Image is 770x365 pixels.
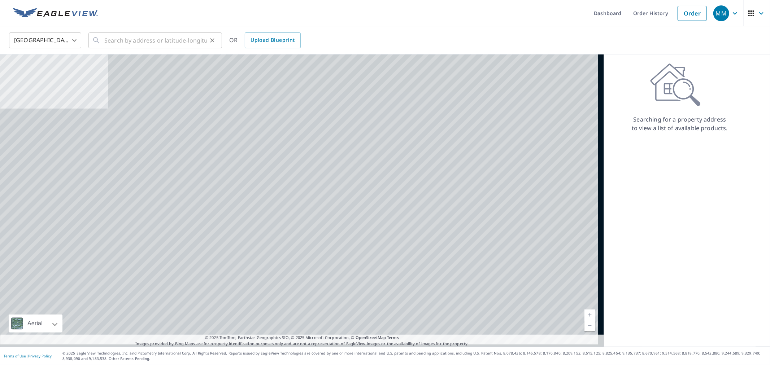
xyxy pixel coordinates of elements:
[584,309,595,320] a: Current Level 5, Zoom In
[104,30,207,50] input: Search by address or latitude-longitude
[713,5,729,21] div: MM
[229,32,301,48] div: OR
[28,353,52,359] a: Privacy Policy
[678,6,707,21] a: Order
[251,36,295,45] span: Upload Blueprint
[4,354,52,358] p: |
[245,32,300,48] a: Upload Blueprint
[584,320,595,331] a: Current Level 5, Zoom Out
[13,8,98,19] img: EV Logo
[9,30,81,50] div: [GEOGRAPHIC_DATA]
[9,315,62,333] div: Aerial
[4,353,26,359] a: Terms of Use
[387,335,399,340] a: Terms
[356,335,386,340] a: OpenStreetMap
[631,115,728,132] p: Searching for a property address to view a list of available products.
[25,315,45,333] div: Aerial
[207,35,217,45] button: Clear
[62,351,766,361] p: © 2025 Eagle View Technologies, Inc. and Pictometry International Corp. All Rights Reserved. Repo...
[205,335,399,341] span: © 2025 TomTom, Earthstar Geographics SIO, © 2025 Microsoft Corporation, ©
